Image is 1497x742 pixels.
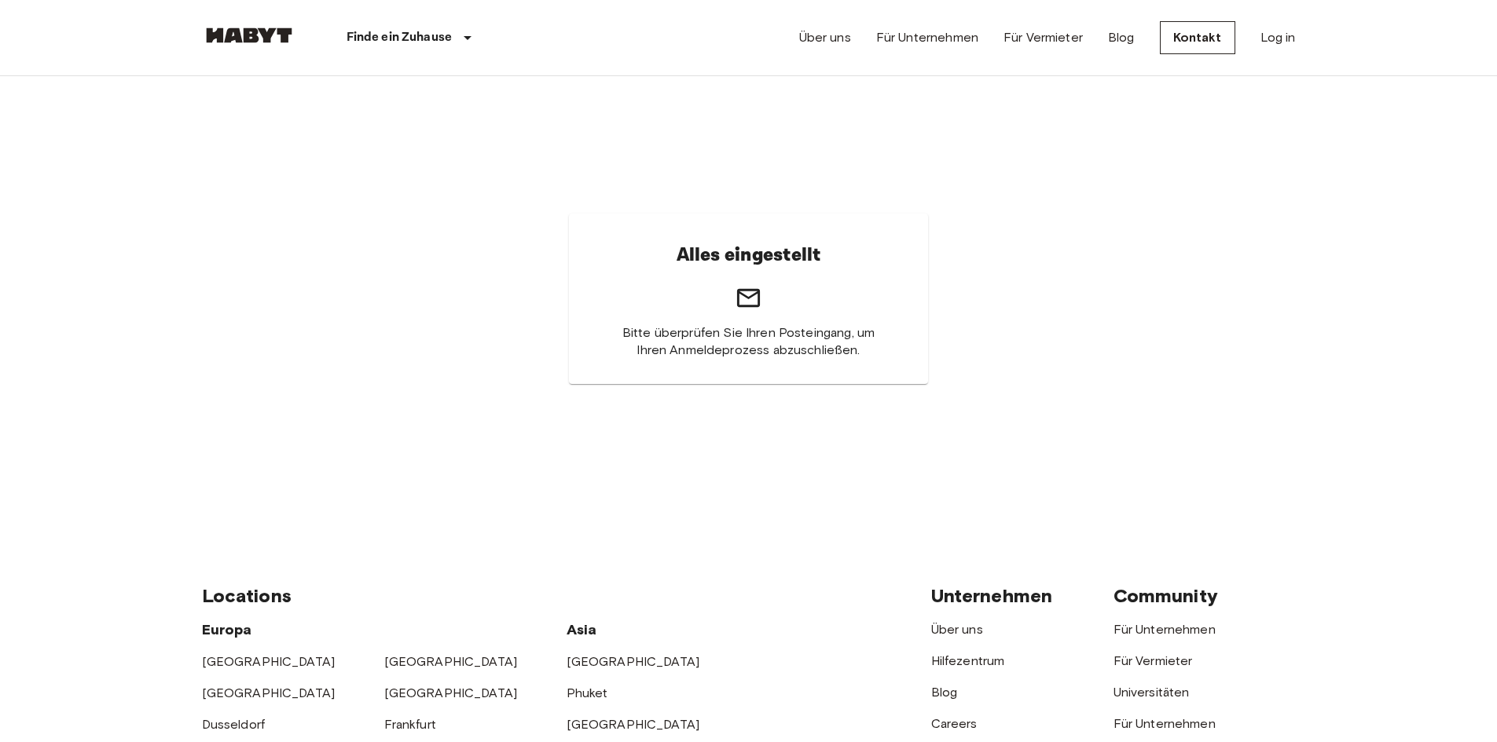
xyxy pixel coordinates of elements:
[202,654,336,669] a: [GEOGRAPHIC_DATA]
[567,685,608,700] a: Phuket
[876,28,978,47] a: Für Unternehmen
[1114,685,1190,700] a: Universitäten
[1114,584,1218,607] span: Community
[931,653,1005,668] a: Hilfezentrum
[1160,21,1235,54] a: Kontakt
[931,716,978,731] a: Careers
[384,717,436,732] a: Frankfurt
[202,717,266,732] a: Dusseldorf
[567,621,597,638] span: Asia
[931,685,958,700] a: Blog
[202,584,292,607] span: Locations
[931,622,983,637] a: Über uns
[202,685,336,700] a: [GEOGRAPHIC_DATA]
[567,654,700,669] a: [GEOGRAPHIC_DATA]
[931,584,1053,607] span: Unternehmen
[1114,622,1216,637] a: Für Unternehmen
[567,717,700,732] a: [GEOGRAPHIC_DATA]
[1108,28,1135,47] a: Blog
[1004,28,1083,47] a: Für Vermieter
[607,324,890,359] span: Bitte überprüfen Sie Ihren Posteingang, um Ihren Anmeldeprozess abzuschließen.
[384,654,518,669] a: [GEOGRAPHIC_DATA]
[799,28,851,47] a: Über uns
[1260,28,1296,47] a: Log in
[202,621,252,638] span: Europa
[384,685,518,700] a: [GEOGRAPHIC_DATA]
[1114,653,1193,668] a: Für Vermieter
[1114,716,1216,731] a: Für Unternehmen
[202,27,296,43] img: Habyt
[677,239,821,272] h6: Alles eingestellt
[347,28,453,47] p: Finde ein Zuhause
